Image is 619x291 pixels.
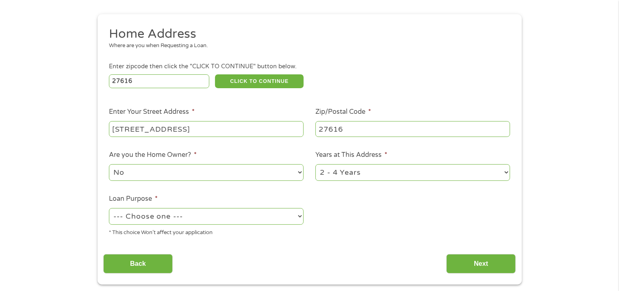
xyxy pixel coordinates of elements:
label: Zip/Postal Code [315,108,371,116]
label: Are you the Home Owner? [109,151,197,159]
label: Loan Purpose [109,195,158,203]
input: 1 Main Street [109,121,304,137]
div: Where are you when Requesting a Loan. [109,42,504,50]
label: Enter Your Street Address [109,108,195,116]
label: Years at This Address [315,151,387,159]
input: Back [103,254,173,274]
input: Enter Zipcode (e.g 01510) [109,74,209,88]
input: Next [446,254,516,274]
div: Enter zipcode then click the "CLICK TO CONTINUE" button below. [109,62,510,71]
div: * This choice Won’t affect your application [109,226,304,237]
button: CLICK TO CONTINUE [215,74,304,88]
h2: Home Address [109,26,504,42]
